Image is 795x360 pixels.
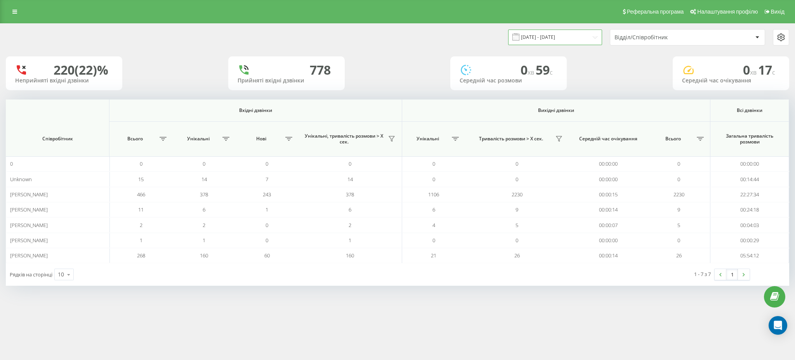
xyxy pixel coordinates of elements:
span: 2 [349,222,351,229]
span: 0 [677,160,680,167]
span: [PERSON_NAME] [10,222,48,229]
span: 59 [536,61,553,78]
span: c [550,68,553,77]
span: 160 [200,252,208,259]
span: 11 [138,206,144,213]
span: Вихід [771,9,785,15]
span: 2 [140,222,142,229]
span: Загальна тривалість розмови [718,133,781,145]
td: 00:00:15 [569,187,648,202]
span: [PERSON_NAME] [10,237,48,244]
div: Прийняті вхідні дзвінки [238,77,335,84]
div: 1 - 7 з 7 [694,270,711,278]
span: 26 [676,252,682,259]
span: 0 [140,160,142,167]
span: 0 [432,160,435,167]
span: 7 [266,176,268,183]
div: 778 [310,63,331,77]
span: Всього [651,136,694,142]
span: 15 [138,176,144,183]
span: Реферальна програма [627,9,684,15]
div: Відділ/Співробітник [614,34,707,41]
span: 6 [432,206,435,213]
span: Всього [113,136,157,142]
span: 0 [677,176,680,183]
span: 5 [677,222,680,229]
span: 1 [203,237,205,244]
td: 00:00:07 [569,217,648,232]
a: 1 [726,269,738,280]
span: 9 [677,206,680,213]
span: 0 [203,160,205,167]
span: 243 [263,191,271,198]
div: 10 [58,271,64,278]
span: хв [528,68,536,77]
span: 9 [516,206,518,213]
span: хв [750,68,758,77]
span: 0 [516,160,518,167]
span: Рядків на сторінці [10,271,52,278]
td: 05:54:12 [710,248,789,263]
span: 26 [514,252,520,259]
span: 0 [432,237,435,244]
div: Неприйняті вхідні дзвінки [15,77,113,84]
span: 466 [137,191,145,198]
span: Вихідні дзвінки [421,107,691,114]
span: Унікальні, тривалість розмови > Х сек. [302,133,386,145]
td: 00:00:00 [569,171,648,187]
span: 1 [349,237,351,244]
span: 1106 [428,191,439,198]
td: 00:00:14 [569,202,648,217]
span: 268 [137,252,145,259]
span: 0 [349,160,351,167]
span: Unknown [10,176,32,183]
span: 6 [349,206,351,213]
div: Середній час очікування [682,77,780,84]
span: 0 [266,160,268,167]
span: 14 [347,176,353,183]
span: 378 [200,191,208,198]
td: 00:00:14 [569,248,648,263]
span: 0 [743,61,758,78]
span: 2230 [512,191,522,198]
div: 220 (22)% [54,63,108,77]
span: 378 [346,191,354,198]
span: 5 [516,222,518,229]
span: Нові [240,136,283,142]
span: 14 [201,176,207,183]
span: [PERSON_NAME] [10,191,48,198]
td: 00:24:18 [710,202,789,217]
span: 1 [266,206,268,213]
span: 17 [758,61,775,78]
td: 00:00:00 [569,156,648,171]
td: 22:27:34 [710,187,789,202]
span: 160 [346,252,354,259]
td: 00:00:00 [710,156,789,171]
span: Тривалість розмови > Х сек. [469,136,553,142]
span: Співробітник [14,136,101,142]
td: 00:00:00 [569,233,648,248]
span: Налаштування профілю [697,9,758,15]
span: Унікальні [406,136,450,142]
span: [PERSON_NAME] [10,206,48,213]
span: 2230 [673,191,684,198]
div: Open Intercom Messenger [769,316,787,335]
div: Середній час розмови [460,77,557,84]
span: 6 [203,206,205,213]
span: [PERSON_NAME] [10,252,48,259]
span: Унікальні [177,136,220,142]
span: 0 [10,160,13,167]
span: 0 [432,176,435,183]
span: 0 [677,237,680,244]
span: 0 [266,222,268,229]
span: 21 [431,252,436,259]
span: Вхідні дзвінки [128,107,384,114]
td: 00:04:03 [710,217,789,232]
span: 2 [203,222,205,229]
td: 00:00:29 [710,233,789,248]
span: 0 [521,61,536,78]
span: c [772,68,775,77]
span: 0 [266,237,268,244]
span: Середній час очікування [576,136,640,142]
span: 0 [516,176,518,183]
